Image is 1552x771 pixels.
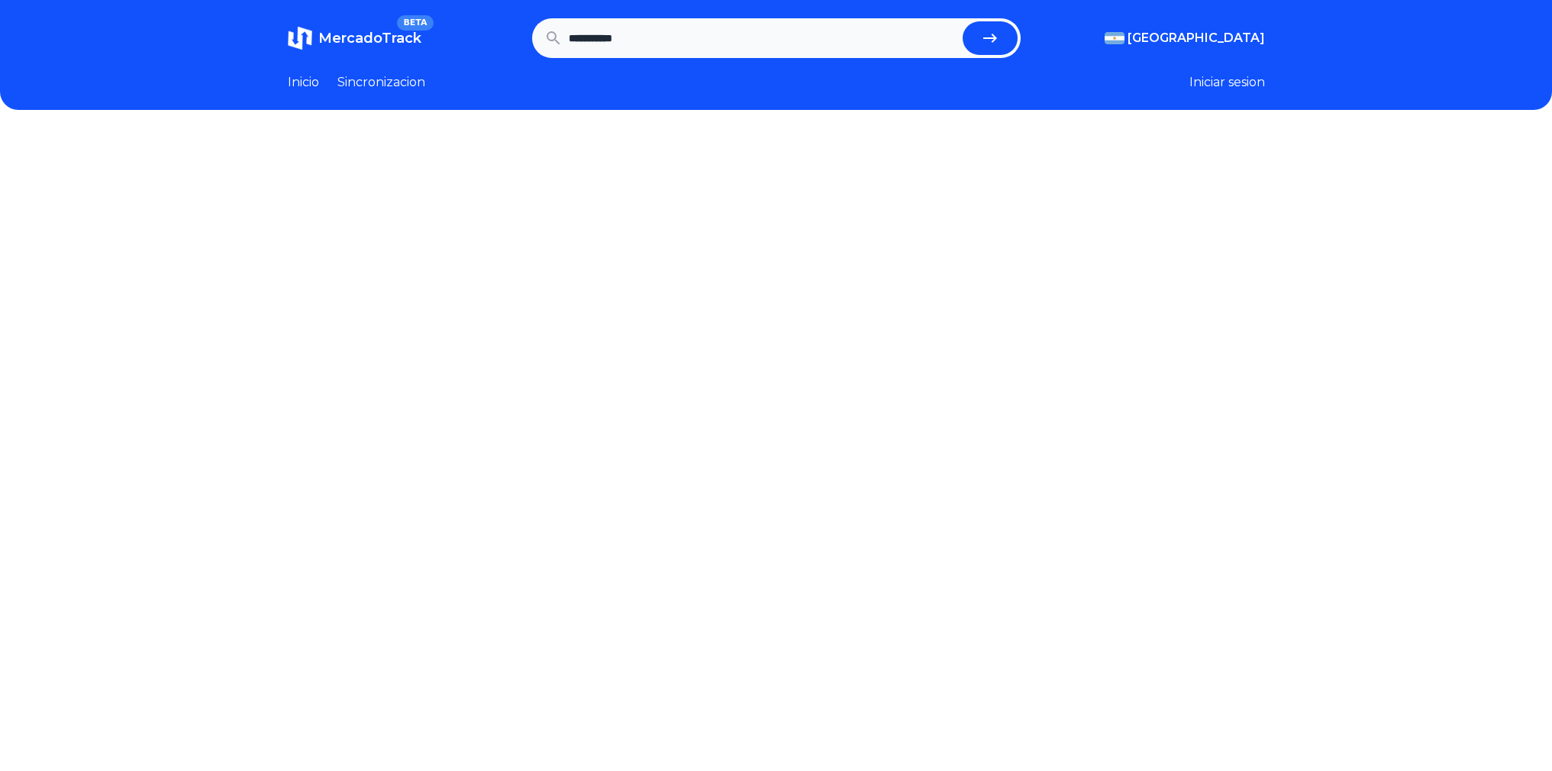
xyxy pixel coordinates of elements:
[1105,32,1124,44] img: Argentina
[1105,29,1265,47] button: [GEOGRAPHIC_DATA]
[1189,73,1265,92] button: Iniciar sesion
[288,26,421,50] a: MercadoTrackBETA
[1128,29,1265,47] span: [GEOGRAPHIC_DATA]
[318,30,421,47] span: MercadoTrack
[288,73,319,92] a: Inicio
[288,26,312,50] img: MercadoTrack
[337,73,425,92] a: Sincronizacion
[397,15,433,31] span: BETA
